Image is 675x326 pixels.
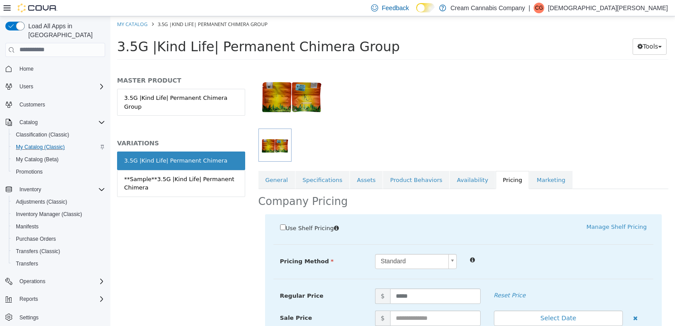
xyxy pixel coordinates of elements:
[383,294,513,310] button: Select Date
[148,46,215,112] img: 150
[2,275,109,288] button: Operations
[2,98,109,111] button: Customers
[12,129,105,140] span: Classification (Classic)
[9,153,109,166] button: My Catalog (Beta)
[16,144,65,151] span: My Catalog (Classic)
[419,155,462,173] a: Marketing
[2,80,109,93] button: Users
[548,3,668,13] p: [DEMOGRAPHIC_DATA][PERSON_NAME]
[7,72,135,99] a: 3.5G |Kind Life| Permanent Chimera Group
[19,83,33,90] span: Users
[148,178,238,192] h2: Company Pricing
[16,276,49,287] button: Operations
[19,278,46,285] span: Operations
[170,242,224,248] span: Pricing Method
[12,197,105,207] span: Adjustments (Classic)
[9,220,109,233] button: Manifests
[19,65,34,72] span: Home
[2,293,109,305] button: Reports
[416,12,417,13] span: Dark Mode
[16,117,105,128] span: Catalog
[16,99,49,110] a: Customers
[16,184,45,195] button: Inventory
[19,119,38,126] span: Catalog
[265,238,346,253] a: Standard
[273,155,339,173] a: Product Behaviors
[16,211,82,218] span: Inventory Manager (Classic)
[522,22,556,38] button: Tools
[18,4,57,12] img: Cova
[14,140,117,149] div: 3.5G |Kind Life| Permanent Chimera
[535,3,543,13] span: CG
[19,101,45,108] span: Customers
[529,3,531,13] p: |
[339,155,385,173] a: Availability
[9,233,109,245] button: Purchase Orders
[12,234,60,244] a: Purchase Orders
[12,234,105,244] span: Purchase Orders
[16,168,43,175] span: Promotions
[175,208,224,215] span: Use Shelf Pricing
[12,209,105,220] span: Inventory Manager (Classic)
[12,197,71,207] a: Adjustments (Classic)
[170,298,202,305] span: Sale Price
[16,235,56,243] span: Purchase Orders
[7,60,135,68] h5: MASTER PRODUCT
[25,22,105,39] span: Load All Apps in [GEOGRAPHIC_DATA]
[2,116,109,129] button: Catalog
[12,258,105,269] span: Transfers
[12,142,105,152] span: My Catalog (Classic)
[12,246,105,257] span: Transfers (Classic)
[16,64,37,74] a: Home
[185,155,239,173] a: Specifications
[9,196,109,208] button: Adjustments (Classic)
[170,276,213,283] span: Regular Price
[16,131,69,138] span: Classification (Classic)
[2,62,109,75] button: Home
[16,248,60,255] span: Transfers (Classic)
[16,81,105,92] span: Users
[383,276,415,282] em: Reset Price
[16,99,105,110] span: Customers
[476,207,536,214] a: Manage Shelf Pricing
[16,81,37,92] button: Users
[12,167,105,177] span: Promotions
[12,167,46,177] a: Promotions
[265,294,280,310] span: $
[12,129,73,140] a: Classification (Classic)
[16,184,105,195] span: Inventory
[2,311,109,323] button: Settings
[16,198,67,205] span: Adjustments (Classic)
[12,258,42,269] a: Transfers
[7,123,135,131] h5: VARIATIONS
[16,63,105,74] span: Home
[12,154,62,165] a: My Catalog (Beta)
[9,208,109,220] button: Inventory Manager (Classic)
[9,129,109,141] button: Classification (Classic)
[9,141,109,153] button: My Catalog (Classic)
[47,4,157,11] span: 3.5G |Kind Life| Permanent Chimera Group
[16,223,38,230] span: Manifests
[12,221,105,232] span: Manifests
[9,166,109,178] button: Promotions
[19,186,41,193] span: Inventory
[239,155,272,173] a: Assets
[170,208,175,214] input: Use Shelf Pricing
[12,154,105,165] span: My Catalog (Beta)
[12,221,42,232] a: Manifests
[9,258,109,270] button: Transfers
[16,260,38,267] span: Transfers
[9,245,109,258] button: Transfers (Classic)
[16,312,42,323] a: Settings
[7,23,289,38] span: 3.5G |Kind Life| Permanent Chimera Group
[265,272,280,288] span: $
[19,296,38,303] span: Reports
[16,156,59,163] span: My Catalog (Beta)
[12,246,64,257] a: Transfers (Classic)
[16,276,105,287] span: Operations
[14,159,128,176] div: **Sample**3.5G |Kind Life| Permanent Chimera
[16,294,42,304] button: Reports
[16,311,105,322] span: Settings
[416,3,435,12] input: Dark Mode
[385,155,419,173] a: Pricing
